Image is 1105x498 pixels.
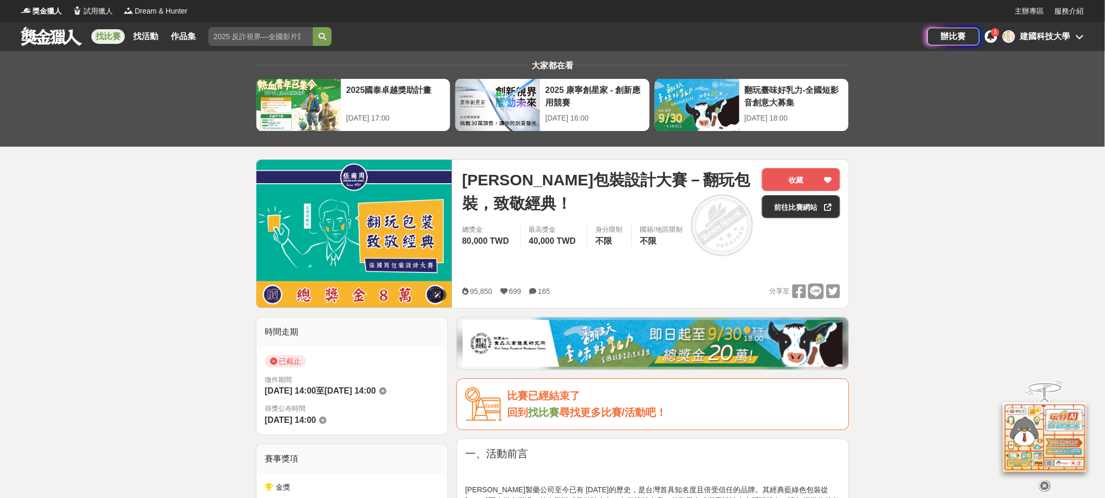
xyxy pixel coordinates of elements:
[462,224,512,235] span: 總獎金
[994,29,997,35] span: 3
[529,61,576,70] span: 大家都在看
[91,29,125,44] a: 找比賽
[1003,30,1015,43] div: 建
[84,6,113,17] span: 試用獵人
[762,168,840,191] button: 收藏
[265,404,439,414] span: 得獎公布時間
[509,287,521,295] span: 699
[538,287,550,295] span: 165
[745,113,843,124] div: [DATE] 18:00
[1003,400,1087,469] img: d2146d9a-e6f6-4337-9592-8cefde37ba6b.png
[745,84,843,108] div: 翻玩臺味好乳力-全國短影音創意大募集
[455,78,650,132] a: 2025 康寧創星家 - 創新應用競賽[DATE] 16:00
[129,29,162,44] a: 找活動
[32,6,62,17] span: 獎金獵人
[470,287,492,295] span: 95,850
[927,28,980,45] a: 辦比賽
[1055,6,1084,17] a: 服務介紹
[316,386,324,395] span: 至
[256,78,451,132] a: 2025國泰卓越獎助計畫[DATE] 17:00
[72,6,113,17] a: Logo試用獵人
[507,387,840,405] div: 比賽已經結束了
[167,29,200,44] a: 作品集
[559,407,667,418] span: 尋找更多比賽/活動吧！
[135,6,187,17] span: Dream & Hunter
[465,387,502,421] img: Icon
[545,113,644,124] div: [DATE] 16:00
[1020,30,1071,43] div: 建國科技大學
[596,224,623,235] div: 身分限制
[462,168,754,215] span: [PERSON_NAME]包裝設計大賽－翻玩包裝，致敬經典！
[596,236,613,245] span: 不限
[265,376,292,384] span: 徵件期間
[1015,6,1044,17] a: 主辦專區
[123,5,134,16] img: Logo
[265,355,306,367] span: 已截止
[324,386,375,395] span: [DATE] 14:00
[265,386,316,395] span: [DATE] 14:00
[21,5,31,16] img: Logo
[276,483,290,491] span: 金獎
[762,195,840,218] a: 前往比賽網站
[507,407,528,418] span: 回到
[346,113,445,124] div: [DATE] 17:00
[256,160,452,307] img: Cover Image
[654,78,849,132] a: 翻玩臺味好乳力-全國短影音創意大募集[DATE] 18:00
[256,444,448,473] div: 賽事獎項
[529,224,579,235] span: 最高獎金
[640,224,683,235] div: 國籍/地區限制
[465,447,840,460] h2: 一、活動前言
[463,320,843,367] img: 1c81a89c-c1b3-4fd6-9c6e-7d29d79abef5.jpg
[72,5,83,16] img: Logo
[21,6,62,17] a: Logo獎金獵人
[265,416,316,424] span: [DATE] 14:00
[528,407,559,418] a: 找比賽
[123,6,187,17] a: LogoDream & Hunter
[462,236,509,245] span: 80,000 TWD
[346,84,445,108] div: 2025國泰卓越獎助計畫
[769,283,790,299] span: 分享至
[529,236,576,245] span: 40,000 TWD
[208,27,313,46] input: 2025 反詐視界—全國影片競賽
[545,84,644,108] div: 2025 康寧創星家 - 創新應用競賽
[640,236,657,245] span: 不限
[256,317,448,347] div: 時間走期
